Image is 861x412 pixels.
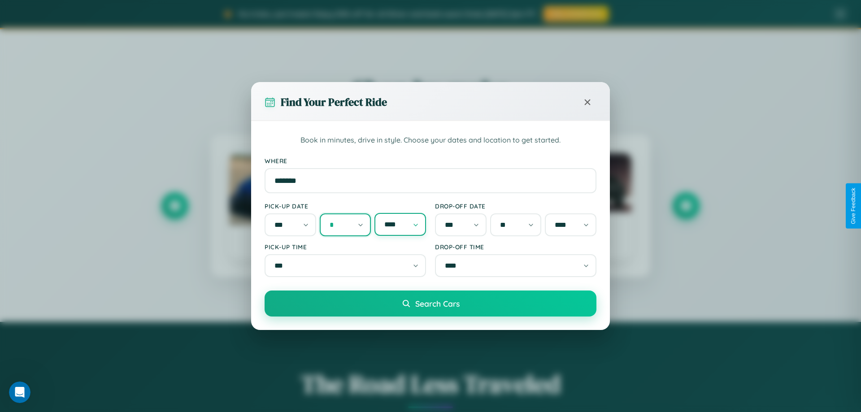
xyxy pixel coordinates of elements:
[265,134,596,146] p: Book in minutes, drive in style. Choose your dates and location to get started.
[265,202,426,210] label: Pick-up Date
[265,157,596,165] label: Where
[265,291,596,317] button: Search Cars
[265,243,426,251] label: Pick-up Time
[415,299,460,308] span: Search Cars
[435,243,596,251] label: Drop-off Time
[435,202,596,210] label: Drop-off Date
[281,95,387,109] h3: Find Your Perfect Ride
